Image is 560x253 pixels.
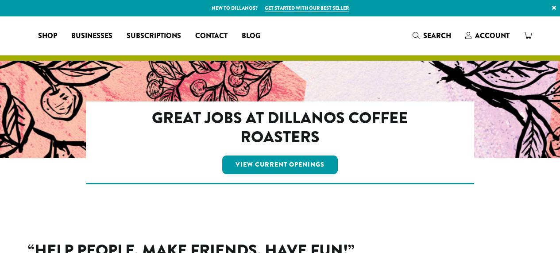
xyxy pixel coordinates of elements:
[127,31,181,42] span: Subscriptions
[38,31,57,42] span: Shop
[124,109,436,147] h2: Great Jobs at Dillanos Coffee Roasters
[31,29,64,43] a: Shop
[242,31,260,42] span: Blog
[222,156,338,174] a: View Current Openings
[423,31,451,41] span: Search
[195,31,228,42] span: Contact
[406,28,458,43] a: Search
[265,4,349,12] a: Get started with our best seller
[71,31,112,42] span: Businesses
[475,31,510,41] span: Account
